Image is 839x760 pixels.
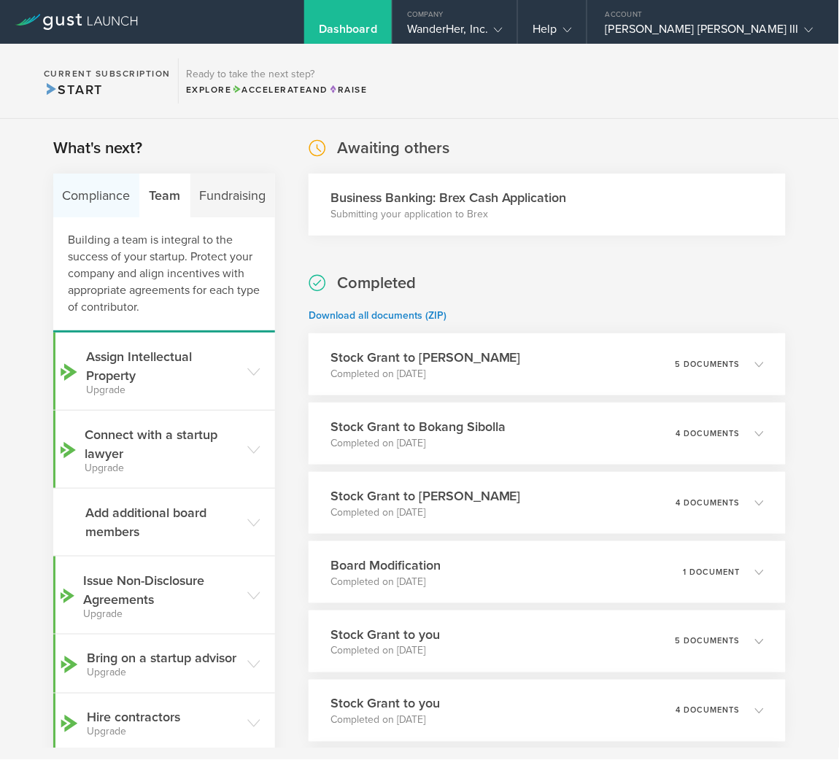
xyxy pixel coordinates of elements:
div: Team [140,174,190,217]
small: Upgrade [87,727,240,737]
h3: Stock Grant to you [330,694,440,713]
p: Completed on [DATE] [330,436,506,451]
h2: Awaiting others [337,138,449,159]
span: Raise [328,85,367,95]
p: 1 document [684,568,741,576]
div: Dashboard [319,22,377,44]
h3: Stock Grant to [PERSON_NAME] [330,486,521,505]
h3: Ready to take the next step? [186,69,367,80]
small: Upgrade [86,385,240,395]
div: Building a team is integral to the success of your startup. Protect your company and align incent... [53,217,275,333]
p: 5 documents [676,637,741,645]
iframe: Chat Widget [766,690,839,760]
p: 4 documents [676,499,741,507]
small: Upgrade [83,609,240,619]
h3: Board Modification [330,556,441,575]
div: Widget de chat [766,690,839,760]
div: Ready to take the next step?ExploreAccelerateandRaise [178,58,374,104]
div: Fundraising [190,174,275,217]
span: Accelerate [232,85,306,95]
p: Completed on [DATE] [330,713,440,728]
p: Completed on [DATE] [330,644,440,659]
h3: Connect with a startup lawyer [85,425,240,473]
div: [PERSON_NAME] [PERSON_NAME] III [606,22,813,44]
small: Upgrade [85,463,240,473]
h3: Add additional board members [85,503,240,541]
p: 5 documents [676,360,741,368]
h3: Hire contractors [87,708,240,737]
small: Upgrade [87,668,240,678]
h3: Assign Intellectual Property [86,347,240,395]
h3: Stock Grant to Bokang Sibolla [330,417,506,436]
div: WanderHer, Inc. [407,22,503,44]
p: Completed on [DATE] [330,505,521,520]
h3: Stock Grant to [PERSON_NAME] [330,348,521,367]
a: Download all documents (ZIP) [309,309,446,322]
div: Compliance [53,174,140,217]
h2: Completed [337,273,416,294]
p: 4 documents [676,707,741,715]
p: Completed on [DATE] [330,575,441,589]
h2: Current Subscription [44,69,171,78]
h3: Bring on a startup advisor [87,649,240,678]
p: 4 documents [676,430,741,438]
h3: Stock Grant to you [330,625,440,644]
h3: Business Banking: Brex Cash Application [330,188,567,207]
div: Explore [186,83,367,96]
h3: Issue Non-Disclosure Agreements [83,571,240,619]
p: Submitting your application to Brex [330,207,567,222]
p: Completed on [DATE] [330,367,521,381]
h2: What's next? [53,138,142,159]
span: and [232,85,329,95]
span: Start [44,82,103,98]
div: Help [533,22,571,44]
